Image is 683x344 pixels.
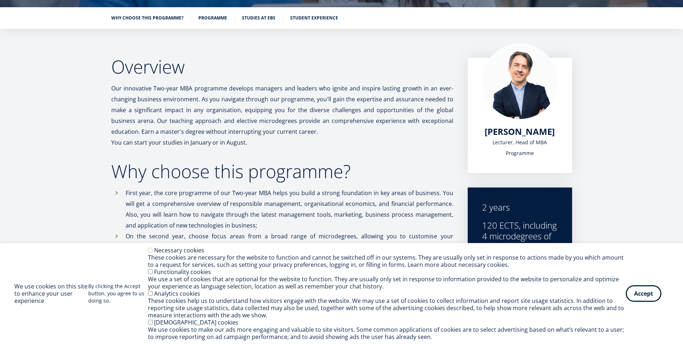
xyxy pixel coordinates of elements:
[482,220,558,263] div: 120 ECTS, including 4 microdegrees of your choice (60 ECTS)
[88,283,148,304] p: By clicking the Accept button, you agree to us doing so.
[148,254,626,268] div: These cookies are necessary for the website to function and cannot be switched off in our systems...
[482,137,558,159] div: Lecturer, Head of MBA Programme
[111,14,184,22] a: Why choose this programme?
[485,125,555,137] span: [PERSON_NAME]
[111,137,453,148] p: You can start your studies in January or in August.
[148,275,626,290] div: We use a set of cookies that are optional for the website to function. They are usually only set ...
[111,58,453,76] h2: Overview
[626,285,661,302] button: Accept
[111,83,453,137] p: Our innovative Two-year MBA programme develops managers and leaders who ignite and inspire lastin...
[242,14,275,22] a: Studies at EBS
[290,14,338,22] a: Student experience
[148,326,626,340] div: We use cookies to make our ads more engaging and valuable to site visitors. Some common applicati...
[126,188,453,231] p: First year, the core programme of our Two-year MBA helps you build a strong foundation in key are...
[14,283,88,304] h2: We use cookies on this site to enhance your user experience
[154,290,200,297] label: Analytics cookies
[126,231,453,252] p: On the second year, choose focus areas from a broad range of microdegrees, allowing you to custom...
[482,202,558,213] div: 2 years
[154,246,204,254] label: Necessary cookies
[154,268,211,276] label: Functionality cookies
[148,297,626,319] div: These cookies help us to understand how visitors engage with the website. We may use a set of coo...
[198,14,227,22] a: Programme
[482,43,558,119] img: Marko Rillo
[111,162,453,180] h2: Why choose this programme?
[485,126,555,137] a: [PERSON_NAME]
[154,318,238,326] label: [DEMOGRAPHIC_DATA] cookies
